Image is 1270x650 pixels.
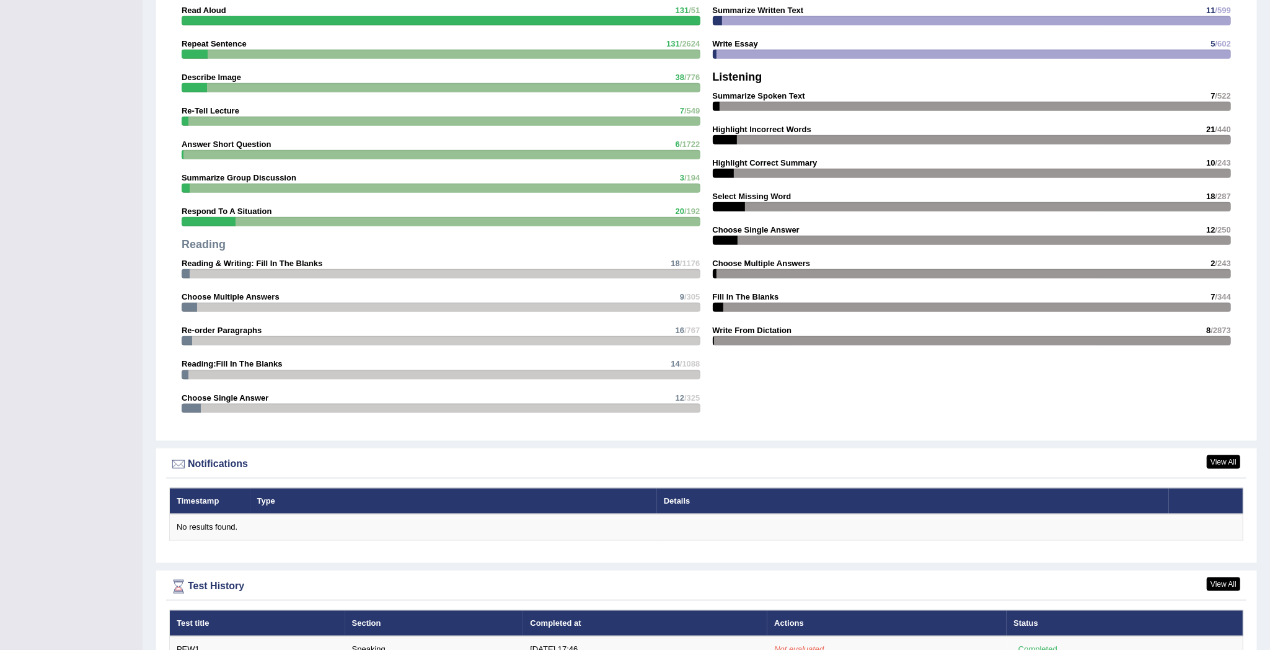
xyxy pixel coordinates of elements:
[182,6,226,15] strong: Read Aloud
[1215,158,1231,167] span: /243
[177,522,1236,533] div: No results found.
[182,173,296,182] strong: Summarize Group Discussion
[684,207,700,216] span: /192
[170,488,250,514] th: Timestamp
[182,39,247,48] strong: Repeat Sentence
[1215,192,1231,201] span: /287
[1206,125,1215,134] span: 21
[713,125,811,134] strong: Highlight Incorrect Words
[713,259,811,268] strong: Choose Multiple Answers
[1210,39,1215,48] span: 5
[182,140,271,149] strong: Answer Short Question
[182,359,283,368] strong: Reading:Fill In The Blanks
[169,577,1243,596] div: Test History
[713,292,779,301] strong: Fill In The Blanks
[182,73,241,82] strong: Describe Image
[1206,225,1215,234] span: 12
[684,173,700,182] span: /194
[182,292,280,301] strong: Choose Multiple Answers
[1215,259,1231,268] span: /243
[1210,91,1215,100] span: 7
[680,106,684,115] span: 7
[182,106,239,115] strong: Re-Tell Lecture
[671,259,679,268] span: 18
[676,73,684,82] span: 38
[182,326,262,335] strong: Re-order Paragraphs
[676,393,684,403] span: 12
[684,393,700,403] span: /325
[713,326,792,335] strong: Write From Dictation
[1207,455,1240,469] a: View All
[680,359,700,368] span: /1088
[680,39,700,48] span: /2624
[182,238,226,251] strong: Reading
[713,71,762,83] strong: Listening
[1215,6,1231,15] span: /599
[680,173,684,182] span: 3
[680,140,700,149] span: /1722
[713,158,818,167] strong: Highlight Correct Summary
[657,488,1169,514] th: Details
[1215,91,1231,100] span: /522
[676,326,684,335] span: 16
[767,610,1007,636] th: Actions
[182,393,268,403] strong: Choose Single Answer
[250,488,657,514] th: Type
[713,39,758,48] strong: Write Essay
[169,455,1243,474] div: Notifications
[684,292,700,301] span: /305
[182,207,271,216] strong: Respond To A Situation
[1206,326,1210,335] span: 8
[1206,6,1215,15] span: 11
[1210,259,1215,268] span: 2
[713,225,800,234] strong: Choose Single Answer
[713,6,804,15] strong: Summarize Written Text
[676,207,684,216] span: 20
[684,106,700,115] span: /549
[1207,577,1240,591] a: View All
[676,140,680,149] span: 6
[713,192,792,201] strong: Select Missing Word
[1215,225,1231,234] span: /250
[1210,292,1215,301] span: 7
[1215,39,1231,48] span: /602
[182,259,322,268] strong: Reading & Writing: Fill In The Blanks
[170,610,345,636] th: Test title
[689,6,700,15] span: /51
[1210,326,1231,335] span: /2873
[1206,192,1215,201] span: 18
[680,259,700,268] span: /1176
[684,73,700,82] span: /776
[1007,610,1243,636] th: Status
[523,610,767,636] th: Completed at
[666,39,680,48] span: 131
[1206,158,1215,167] span: 10
[1215,125,1231,134] span: /440
[1215,292,1231,301] span: /344
[671,359,679,368] span: 14
[345,610,524,636] th: Section
[680,292,684,301] span: 9
[676,6,689,15] span: 131
[684,326,700,335] span: /767
[713,91,805,100] strong: Summarize Spoken Text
